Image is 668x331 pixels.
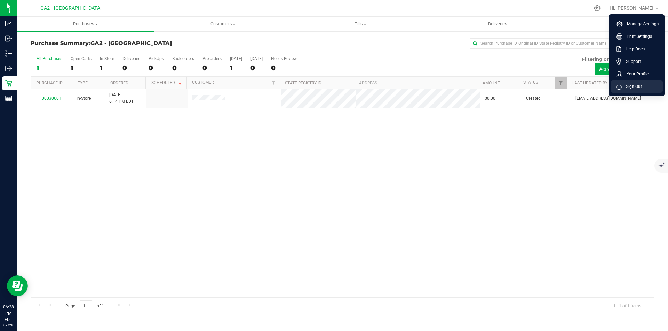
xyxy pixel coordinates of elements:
a: Customer [192,80,214,85]
div: [DATE] [230,56,242,61]
a: Deliveries [429,17,566,31]
a: State Registry ID [285,81,321,85]
span: Customers [154,21,291,27]
span: Created [526,95,541,102]
div: 0 [271,64,297,72]
div: 0 [149,64,164,72]
inline-svg: Analytics [5,20,12,27]
div: 1 [230,64,242,72]
input: 1 [80,300,92,311]
p: 06:28 PM EDT [3,304,14,323]
span: Deliveries [479,21,517,27]
div: Needs Review [271,56,297,61]
span: [EMAIL_ADDRESS][DOMAIN_NAME] [575,95,641,102]
a: Support [616,58,660,65]
a: Tills [292,17,429,31]
span: Help Docs [621,45,645,52]
div: All Purchases [37,56,62,61]
a: Purchase ID [36,81,63,85]
button: Active only [595,63,627,75]
span: $0.00 [485,95,495,102]
div: In Store [100,56,114,61]
div: 1 [37,64,62,72]
div: Open Carts [71,56,92,61]
span: Tills [292,21,429,27]
div: Manage settings [593,5,602,11]
inline-svg: Retail [5,80,12,87]
a: Last Updated By [572,81,607,85]
h3: Purchase Summary: [31,40,238,47]
a: Scheduled [151,80,183,85]
div: 0 [250,64,263,72]
p: 09/28 [3,323,14,328]
a: 00030601 [42,96,61,101]
div: 1 [100,64,114,72]
a: Purchases [17,17,154,31]
div: 0 [202,64,222,72]
span: GA2 - [GEOGRAPHIC_DATA] [90,40,172,47]
a: Filter [555,77,567,89]
span: Support [622,58,641,65]
span: Manage Settings [623,20,659,27]
span: Print Settings [622,33,652,40]
a: Ordered [110,81,128,85]
inline-svg: Inventory [5,50,12,57]
span: Hi, [PERSON_NAME]! [610,5,655,11]
a: Customers [154,17,292,31]
a: Filter [268,77,279,89]
th: Address [353,77,477,89]
li: Sign Out [611,80,663,93]
span: GA2 - [GEOGRAPHIC_DATA] [40,5,102,11]
a: Status [523,80,538,85]
span: [DATE] 6:14 PM EDT [109,92,134,105]
div: [DATE] [250,56,263,61]
span: In-Store [77,95,91,102]
inline-svg: Reports [5,95,12,102]
span: Your Profile [622,71,649,77]
div: Pre-orders [202,56,222,61]
div: PickUps [149,56,164,61]
div: Deliveries [122,56,140,61]
div: Back-orders [172,56,194,61]
span: Sign Out [622,83,642,90]
a: Amount [483,81,500,85]
span: 1 - 1 of 1 items [608,300,647,311]
span: Filtering on status: [582,56,627,62]
input: Search Purchase ID, Original ID, State Registry ID or Customer Name... [470,38,609,49]
div: 0 [172,64,194,72]
div: 1 [71,64,92,72]
span: Page of 1 [59,300,110,311]
div: 0 [122,64,140,72]
a: Help Docs [616,45,660,52]
inline-svg: Outbound [5,65,12,72]
span: Purchases [17,21,154,27]
a: Type [78,81,88,85]
inline-svg: Inbound [5,35,12,42]
iframe: Resource center [7,275,28,296]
